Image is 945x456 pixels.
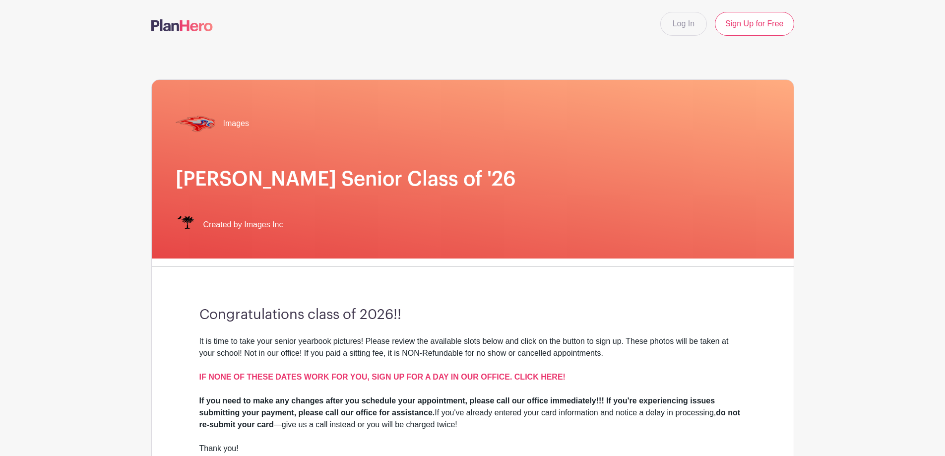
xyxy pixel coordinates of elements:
[203,219,283,231] span: Created by Images Inc
[199,373,566,381] a: IF NONE OF THESE DATES WORK FOR YOU, SIGN UP FOR A DAY IN OUR OFFICE. CLICK HERE!
[660,12,707,36] a: Log In
[199,396,715,417] strong: If you need to make any changes after you schedule your appointment, please call our office immed...
[715,12,794,36] a: Sign Up for Free
[176,167,770,191] h1: [PERSON_NAME] Senior Class of '26
[199,335,746,371] div: It is time to take your senior yearbook pictures! Please review the available slots below and cli...
[151,19,213,31] img: logo-507f7623f17ff9eddc593b1ce0a138ce2505c220e1c5a4e2b4648c50719b7d32.svg
[223,118,249,130] span: Images
[176,104,215,143] img: hammond%20transp.%20(1).png
[176,215,195,235] img: IMAGES%20logo%20transparenT%20PNG%20s.png
[199,443,746,455] div: Thank you!
[199,395,746,431] div: If you've already entered your card information and notice a delay in processing, —give us a call...
[199,408,741,429] strong: do not re-submit your card
[199,307,746,324] h3: Congratulations class of 2026!!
